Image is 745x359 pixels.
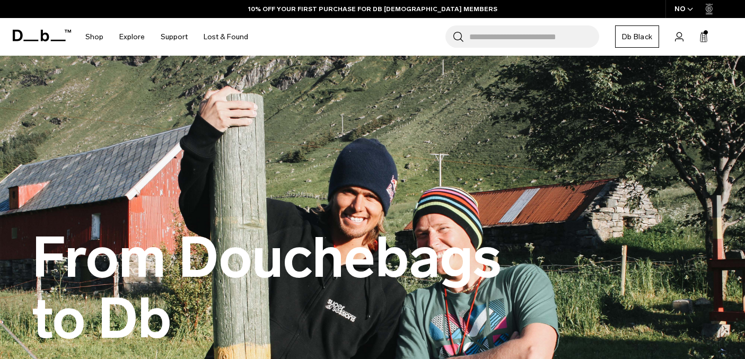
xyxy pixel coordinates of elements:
a: Support [161,18,188,56]
a: Explore [119,18,145,56]
h1: From Douchebags to Db [32,227,509,350]
a: 10% OFF YOUR FIRST PURCHASE FOR DB [DEMOGRAPHIC_DATA] MEMBERS [248,4,497,14]
a: Db Black [615,25,659,48]
nav: Main Navigation [77,18,256,56]
a: Shop [85,18,103,56]
a: Lost & Found [204,18,248,56]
